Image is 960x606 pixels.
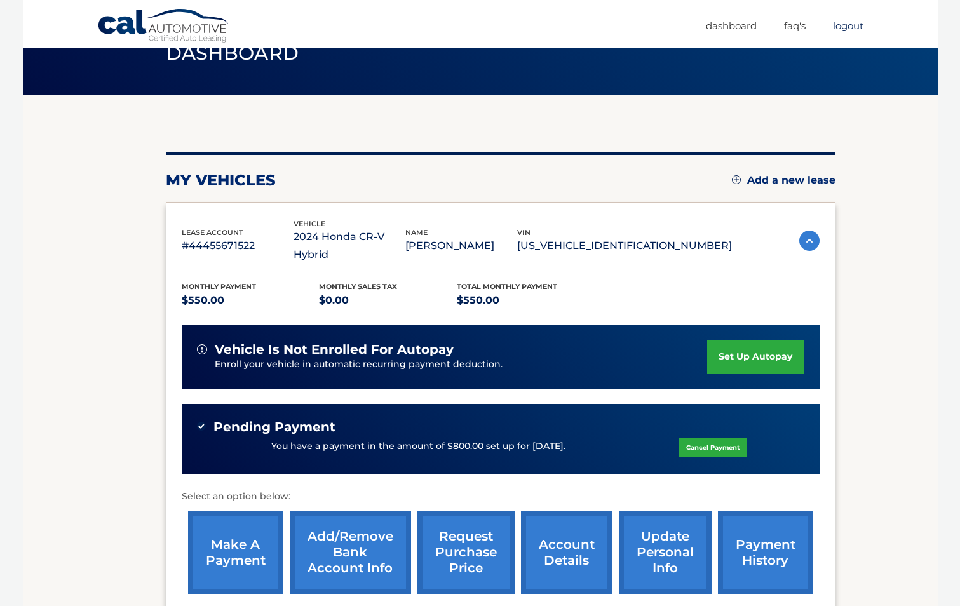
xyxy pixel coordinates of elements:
span: Monthly Payment [182,282,256,291]
span: vin [517,228,531,237]
span: vehicle is not enrolled for autopay [215,342,454,358]
a: Dashboard [706,15,757,36]
p: Enroll your vehicle in automatic recurring payment deduction. [215,358,708,372]
span: Total Monthly Payment [457,282,557,291]
p: $550.00 [457,292,595,309]
a: FAQ's [784,15,806,36]
span: Monthly sales Tax [319,282,397,291]
a: make a payment [188,511,283,594]
a: account details [521,511,612,594]
p: [US_VEHICLE_IDENTIFICATION_NUMBER] [517,237,732,255]
img: add.svg [732,175,741,184]
a: set up autopay [707,340,804,374]
a: Cal Automotive [97,8,231,45]
a: payment history [718,511,813,594]
a: request purchase price [417,511,515,594]
span: vehicle [294,219,325,228]
p: $550.00 [182,292,320,309]
p: 2024 Honda CR-V Hybrid [294,228,405,264]
a: update personal info [619,511,712,594]
img: alert-white.svg [197,344,207,354]
h2: my vehicles [166,171,276,190]
span: name [405,228,428,237]
p: You have a payment in the amount of $800.00 set up for [DATE]. [271,440,565,454]
a: Add/Remove bank account info [290,511,411,594]
p: $0.00 [319,292,457,309]
a: Logout [833,15,863,36]
span: Dashboard [166,41,299,65]
p: [PERSON_NAME] [405,237,517,255]
span: lease account [182,228,243,237]
span: Pending Payment [213,419,335,435]
a: Cancel Payment [679,438,747,457]
p: #44455671522 [182,237,294,255]
p: Select an option below: [182,489,820,504]
a: Add a new lease [732,174,835,187]
img: accordion-active.svg [799,231,820,251]
img: check-green.svg [197,422,206,431]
